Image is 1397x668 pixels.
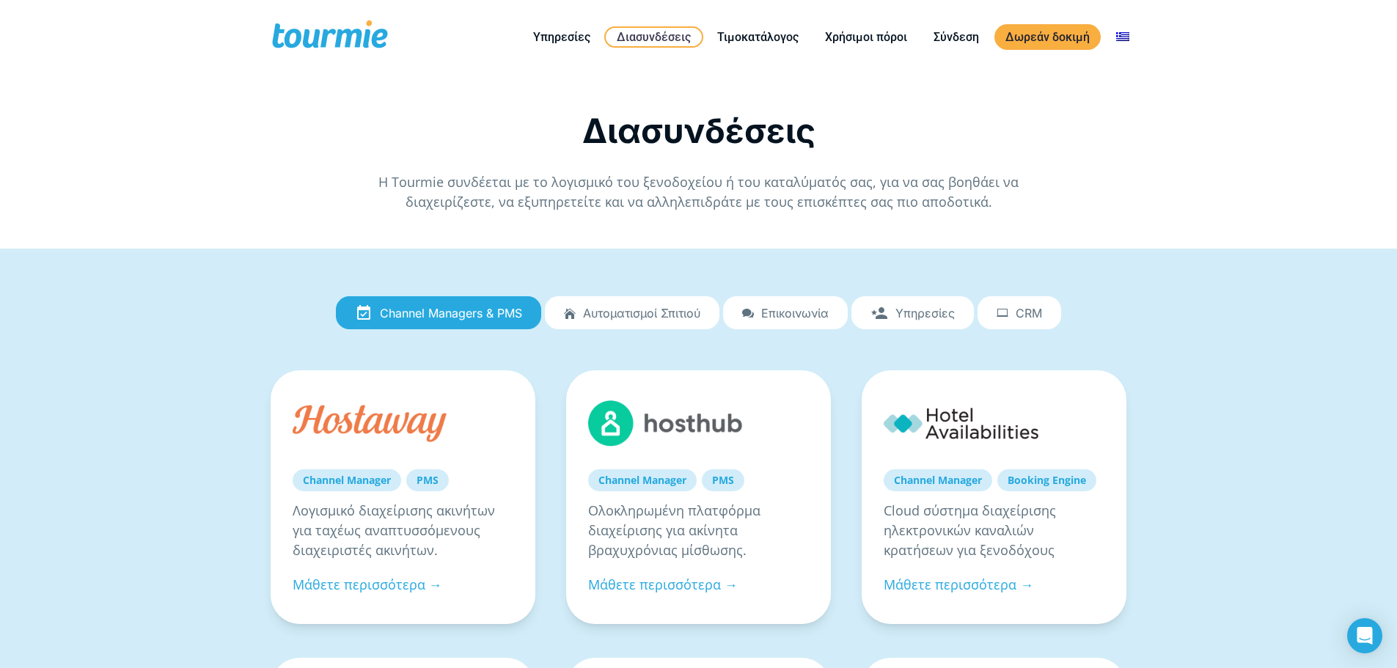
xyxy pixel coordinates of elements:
a: Μάθετε περισσότερα → [588,576,738,593]
a: Υπηρεσίες [522,28,601,46]
p: Cloud σύστημα διαχείρισης ηλεκτρονικών καναλιών κρατήσεων για ξενοδόχους [884,501,1104,560]
a: Χρήσιμοι πόροι [814,28,918,46]
span: Αυτοματισμοί Σπιτιού [583,307,700,320]
a: Σύνδεση [923,28,990,46]
a: Μάθετε περισσότερα → [884,576,1033,593]
span: Υπηρεσίες [895,307,955,320]
a: Τιμοκατάλογος [706,28,810,46]
a: PMS [702,469,744,491]
a: Δωρεάν δοκιμή [994,24,1101,50]
span: Η Tourmie συνδέεται με το λογισμικό του ξενοδοχείου ή του καταλύματός σας, για να σας βοηθάει να ... [378,173,1019,210]
span: Επικοινωνία [761,307,829,320]
a: Αλλαγή σε [1105,28,1140,46]
div: Open Intercom Messenger [1347,618,1382,653]
a: Channel Manager [293,469,401,491]
a: Channel Manager [884,469,992,491]
a: Μάθετε περισσότερα → [293,576,442,593]
span: Channel Managers & PMS [380,307,522,320]
a: Booking Engine [997,469,1096,491]
span: CRM [1016,307,1042,320]
a: Διασυνδέσεις [604,26,703,48]
a: PMS [406,469,449,491]
p: Ολοκληρωμένη πλατφόρμα διαχείρισης για ακίνητα βραχυχρόνιας μίσθωσης. [588,501,809,560]
p: Λογισμικό διαχείρισης ακινήτων για ταχέως αναπτυσσόμενους διαχειριστές ακινήτων. [293,501,513,560]
span: Διασυνδέσεις [582,110,815,151]
a: Channel Manager [588,469,697,491]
